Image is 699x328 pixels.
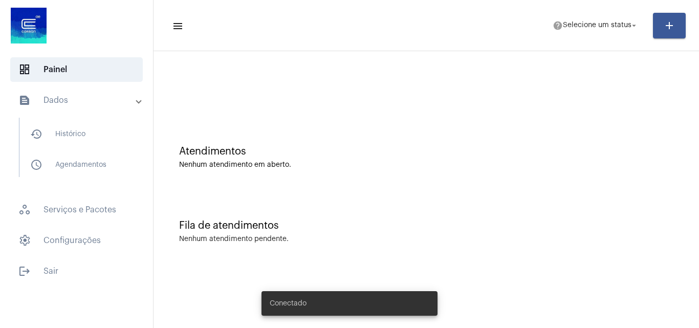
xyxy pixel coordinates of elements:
span: Histórico [22,122,130,146]
mat-icon: help [553,20,563,31]
span: Agendamentos [22,152,130,177]
img: d4669ae0-8c07-2337-4f67-34b0df7f5ae4.jpeg [8,5,49,46]
div: Nenhum atendimento em aberto. [179,161,673,169]
mat-expansion-panel-header: sidenav iconDados [6,88,153,113]
span: Sair [10,259,143,283]
div: Atendimentos [179,146,673,157]
span: Painel [10,57,143,82]
mat-icon: sidenav icon [30,159,42,171]
mat-icon: add [663,19,675,32]
mat-panel-title: Dados [18,94,137,106]
span: sidenav icon [18,234,31,247]
button: Selecione um status [547,15,645,36]
span: sidenav icon [18,63,31,76]
div: Nenhum atendimento pendente. [179,235,289,243]
div: Fila de atendimentos [179,220,673,231]
mat-icon: sidenav icon [18,94,31,106]
mat-icon: sidenav icon [30,128,42,140]
mat-icon: arrow_drop_down [629,21,639,30]
span: Configurações [10,228,143,253]
mat-icon: sidenav icon [172,20,182,32]
span: sidenav icon [18,204,31,216]
mat-icon: sidenav icon [18,265,31,277]
div: sidenav iconDados [6,113,153,191]
span: Conectado [270,298,307,309]
span: Selecione um status [563,22,631,29]
span: Serviços e Pacotes [10,198,143,222]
